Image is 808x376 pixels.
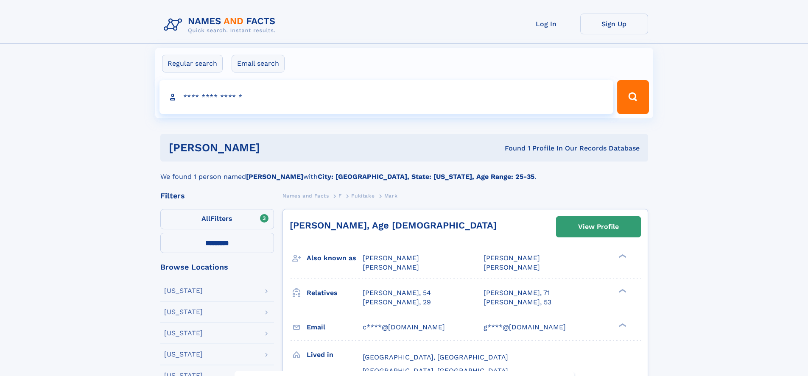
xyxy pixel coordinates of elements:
[484,263,540,271] span: [PERSON_NAME]
[617,288,627,293] div: ❯
[164,287,203,294] div: [US_STATE]
[363,353,508,361] span: [GEOGRAPHIC_DATA], [GEOGRAPHIC_DATA]
[164,330,203,337] div: [US_STATE]
[290,220,497,231] a: [PERSON_NAME], Age [DEMOGRAPHIC_DATA]
[578,217,619,237] div: View Profile
[484,298,551,307] a: [PERSON_NAME], 53
[484,288,550,298] a: [PERSON_NAME], 71
[617,80,649,114] button: Search Button
[162,55,223,72] label: Regular search
[164,351,203,358] div: [US_STATE]
[363,288,431,298] a: [PERSON_NAME], 54
[160,192,274,200] div: Filters
[201,214,210,223] span: All
[164,309,203,315] div: [US_STATE]
[363,367,508,375] span: [GEOGRAPHIC_DATA], [GEOGRAPHIC_DATA]
[338,193,342,199] span: F
[318,173,534,181] b: City: [GEOGRAPHIC_DATA], State: [US_STATE], Age Range: 25-35
[617,322,627,328] div: ❯
[307,286,363,300] h3: Relatives
[169,142,383,153] h1: [PERSON_NAME]
[160,162,648,182] div: We found 1 person named with .
[484,254,540,262] span: [PERSON_NAME]
[363,298,431,307] a: [PERSON_NAME], 29
[580,14,648,34] a: Sign Up
[307,348,363,362] h3: Lived in
[338,190,342,201] a: F
[232,55,285,72] label: Email search
[617,253,627,259] div: ❯
[160,14,282,36] img: Logo Names and Facts
[363,254,419,262] span: [PERSON_NAME]
[159,80,614,114] input: search input
[384,193,397,199] span: Mark
[363,263,419,271] span: [PERSON_NAME]
[282,190,329,201] a: Names and Facts
[351,190,375,201] a: Fukitake
[307,251,363,265] h3: Also known as
[556,217,640,237] a: View Profile
[512,14,580,34] a: Log In
[351,193,375,199] span: Fukitake
[160,263,274,271] div: Browse Locations
[307,320,363,334] h3: Email
[160,209,274,229] label: Filters
[382,144,640,153] div: Found 1 Profile In Our Records Database
[246,173,303,181] b: [PERSON_NAME]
